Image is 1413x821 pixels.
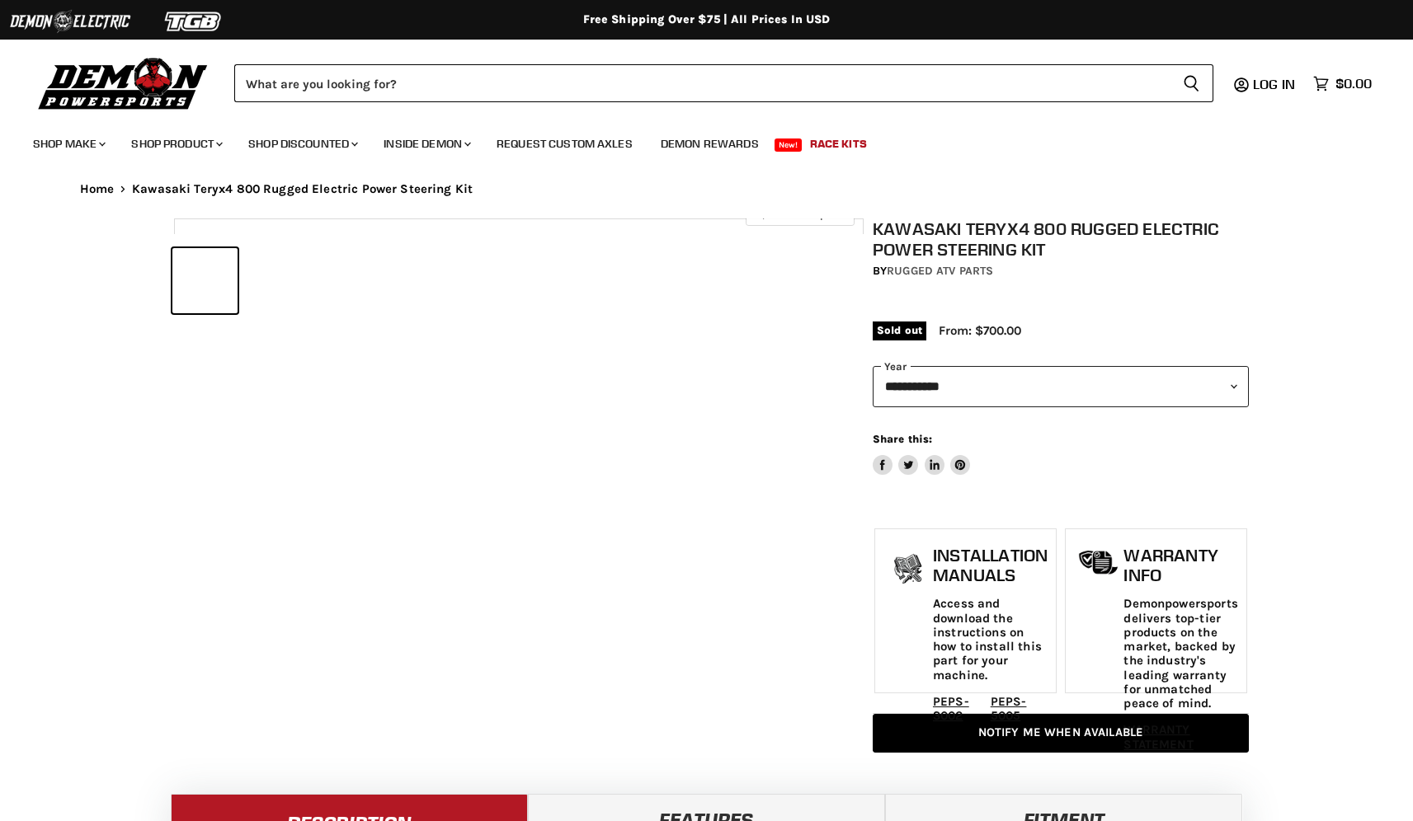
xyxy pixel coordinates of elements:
span: Click to expand [754,208,845,220]
aside: Share this: [873,432,971,476]
a: WARRANTY STATEMENT [1123,722,1193,751]
span: Share this: [873,433,932,445]
span: Sold out [873,321,926,340]
nav: Breadcrumbs [47,182,1367,196]
img: Demon Electric Logo 2 [8,6,132,37]
img: Demon Powersports [33,54,214,112]
a: Rugged ATV Parts [887,264,993,278]
span: New! [775,138,803,152]
p: Access and download the instructions on how to install this part for your machine. [933,597,1048,683]
img: TGB Logo 2 [132,6,256,37]
h1: Kawasaki Teryx4 800 Rugged Electric Power Steering Kit [873,218,1249,260]
a: Request Custom Axles [484,127,645,161]
div: by [873,262,1249,280]
a: $0.00 [1305,72,1380,96]
span: Kawasaki Teryx4 800 Rugged Electric Power Steering Kit [132,182,473,196]
a: Inside Demon [371,127,481,161]
select: year [873,366,1249,406]
h1: Installation Manuals [933,546,1048,584]
a: PEPS-5005 [991,694,1027,723]
a: Shop Product [119,127,233,161]
span: Log in [1253,76,1295,92]
a: Shop Make [21,127,115,161]
input: Search [234,64,1170,102]
img: warranty-icon.png [1078,550,1119,575]
span: $0.00 [1335,76,1372,91]
button: IMAGE thumbnail [172,248,238,313]
button: Search [1170,64,1213,102]
a: Log in [1246,77,1305,91]
a: Race Kits [798,127,879,161]
a: PEPS-3002 [933,694,969,723]
ul: Main menu [21,120,1368,161]
img: install_manual-icon.png [888,550,929,591]
a: Demon Rewards [648,127,771,161]
a: Notify Me When Available [873,714,1249,753]
div: Free Shipping Over $75 | All Prices In USD [47,12,1367,27]
p: Demonpowersports delivers top-tier products on the market, backed by the industry's leading warra... [1123,597,1237,711]
a: Shop Discounted [236,127,368,161]
a: Home [80,182,115,196]
form: Product [234,64,1213,102]
span: From: $700.00 [939,323,1021,338]
h1: Warranty Info [1123,546,1237,584]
